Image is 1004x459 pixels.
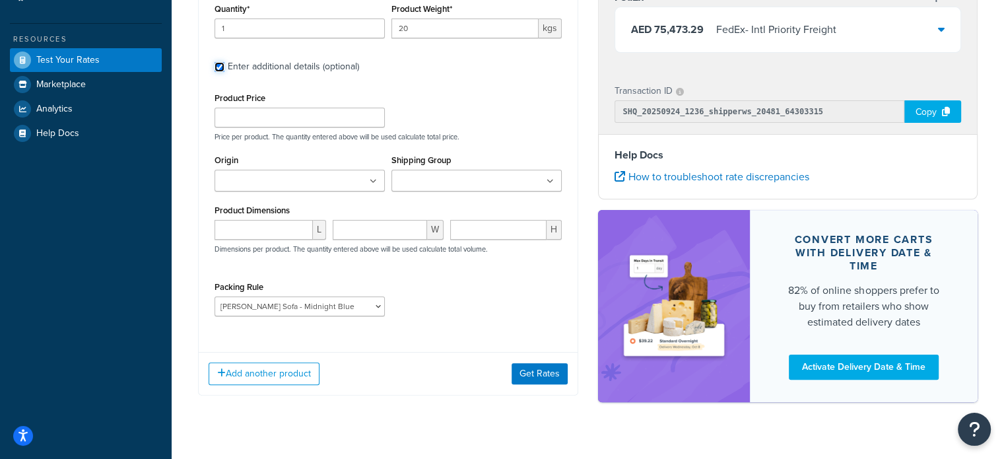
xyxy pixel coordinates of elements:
a: Help Docs [10,122,162,145]
label: Product Dimensions [215,205,290,215]
img: feature-image-ddt-36eae7f7280da8017bfb280eaccd9c446f90b1fe08728e4019434db127062ab4.png [618,230,730,382]
div: Enter additional details (optional) [228,57,359,76]
h4: Help Docs [615,147,962,163]
p: Dimensions per product. The quantity entered above will be used calculate total volume. [211,244,488,254]
span: AED 75,473.29 [631,22,704,37]
label: Origin [215,155,238,165]
p: Price per product. The quantity entered above will be used calculate total price. [211,132,565,141]
input: 0 [215,18,385,38]
span: W [427,220,444,240]
a: Activate Delivery Date & Time [789,355,939,380]
span: L [313,220,326,240]
button: Open Resource Center [958,413,991,446]
input: 0.00 [391,18,539,38]
label: Quantity* [215,4,250,14]
a: Analytics [10,97,162,121]
span: Help Docs [36,128,79,139]
label: Packing Rule [215,282,263,292]
label: Shipping Group [391,155,452,165]
p: Transaction ID [615,82,673,100]
label: Product Weight* [391,4,452,14]
span: kgs [539,18,562,38]
span: Test Your Rates [36,55,100,66]
label: Product Price [215,93,265,103]
div: Copy [904,100,961,123]
div: 82% of online shoppers prefer to buy from retailers who show estimated delivery dates [782,283,946,330]
button: Add another product [209,363,319,385]
button: Get Rates [512,363,568,384]
a: How to troubleshoot rate discrepancies [615,169,809,184]
input: Enter additional details (optional) [215,62,224,72]
div: Resources [10,34,162,45]
a: Marketplace [10,73,162,96]
span: Analytics [36,104,73,115]
span: H [547,220,562,240]
a: Test Your Rates [10,48,162,72]
div: Convert more carts with delivery date & time [782,233,946,273]
div: FedEx - Intl Priority Freight [716,20,836,39]
span: Marketplace [36,79,86,90]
